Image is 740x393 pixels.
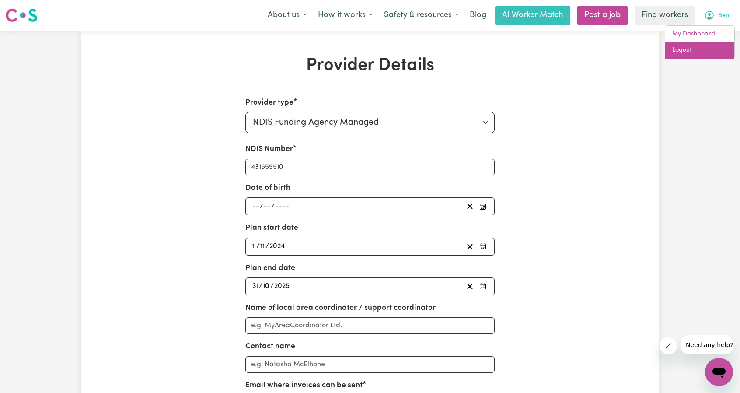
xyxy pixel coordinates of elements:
[312,6,378,25] button: How it works
[463,241,477,253] button: Clear plan start date
[252,241,257,253] input: --
[245,97,293,109] label: Provider type
[269,241,286,253] input: ----
[265,242,269,250] span: /
[718,11,729,21] span: Ben
[5,7,38,23] img: Careseekers logo
[705,358,733,386] iframe: Button to launch messaging window
[5,5,38,25] a: Careseekers logo
[245,380,363,391] label: Email where invoices can be sent
[245,341,295,352] label: Contact name
[260,241,265,253] input: --
[252,200,260,212] input: --
[698,6,735,25] button: My Account
[275,200,290,212] input: ----
[262,281,270,292] input: --
[183,55,557,76] h1: Provider Details
[256,242,260,250] span: /
[245,263,295,274] label: Plan end date
[260,203,263,211] span: /
[665,25,735,59] div: My Account
[245,182,290,194] label: Date of birth
[378,6,464,25] button: Safety & resources
[245,317,495,334] input: e.g. MyAreaCoordinator Ltd.
[477,281,489,292] button: Pick your plan end date
[464,6,492,25] a: Blog
[271,203,275,211] span: /
[245,159,495,175] input: Enter your NDIS number
[262,6,312,25] button: About us
[252,281,259,292] input: --
[477,200,489,212] button: Pick your date of birth
[665,42,734,59] a: Logout
[270,282,274,290] span: /
[259,282,262,290] span: /
[463,200,477,212] button: Clear date of birth
[245,222,298,234] label: Plan start date
[263,200,271,212] input: --
[463,281,477,292] button: Clear plan end date
[635,6,695,25] a: Find workers
[495,6,570,25] a: AI Worker Match
[681,335,733,354] iframe: Message from company
[245,144,293,155] label: NDIS Number
[245,356,495,373] input: e.g. Natasha McElhone
[660,337,677,354] iframe: Close message
[5,6,53,13] span: Need any help?
[665,26,734,42] a: My Dashboard
[577,6,628,25] a: Post a job
[245,302,436,314] label: Name of local area coordinator / support coordinator
[477,241,489,253] button: Pick your plan start date
[274,281,290,292] input: ----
